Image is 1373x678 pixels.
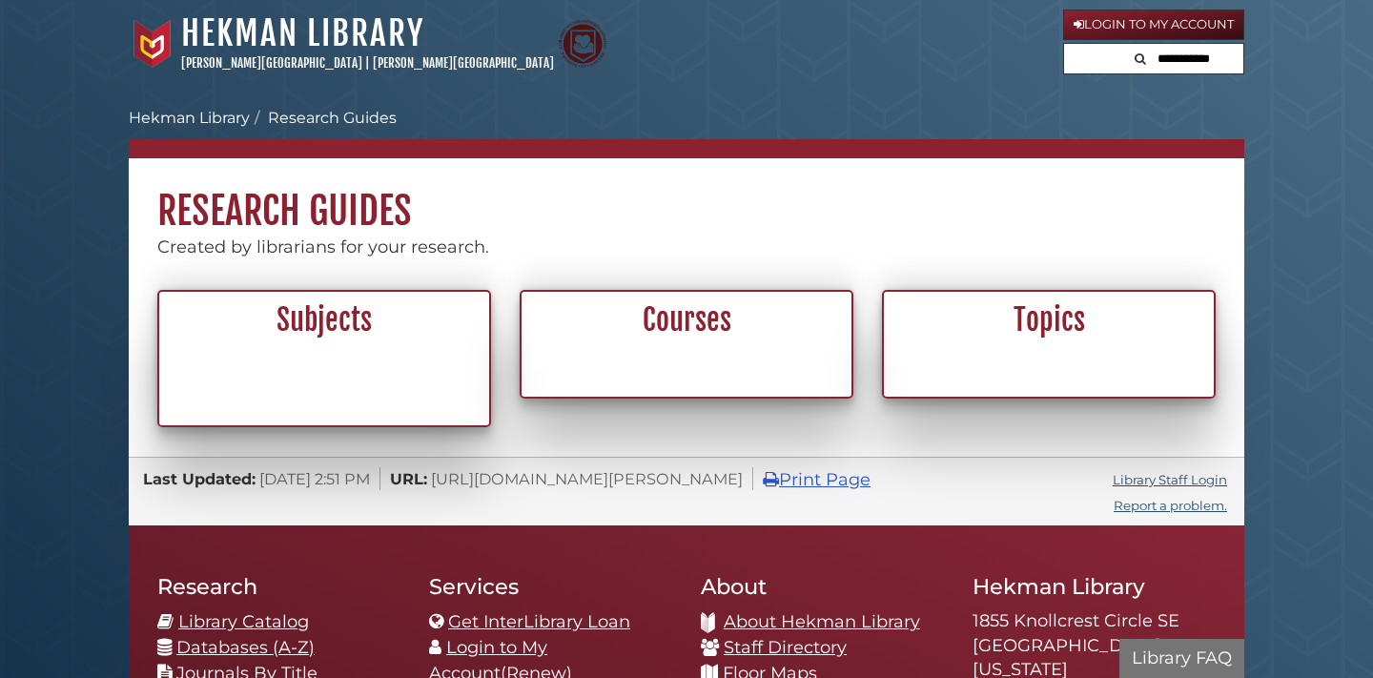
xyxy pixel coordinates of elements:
a: Print Page [763,469,871,490]
a: Get InterLibrary Loan [448,611,630,632]
span: [URL][DOMAIN_NAME][PERSON_NAME] [431,469,743,488]
button: Search [1129,44,1152,70]
a: Databases (A-Z) [176,637,315,658]
a: Login to My Account [1063,10,1244,40]
button: Library FAQ [1119,639,1244,678]
a: About Hekman Library [724,611,920,632]
h2: About [701,573,944,600]
a: Hekman Library [181,12,424,54]
i: Search [1135,52,1146,65]
span: Created by librarians for your research. [157,236,489,257]
span: Last Updated: [143,469,256,488]
span: URL: [390,469,427,488]
h2: Services [429,573,672,600]
nav: breadcrumb [129,107,1244,158]
a: Library Catalog [178,611,309,632]
a: Library Staff Login [1113,472,1227,487]
a: Report a problem. [1114,498,1227,513]
h2: Courses [532,302,841,339]
span: [DATE] 2:51 PM [259,469,370,488]
h2: Subjects [170,302,479,339]
a: [PERSON_NAME][GEOGRAPHIC_DATA] [181,55,362,71]
img: Calvin Theological Seminary [559,20,606,68]
h2: Hekman Library [973,573,1216,600]
h1: Research Guides [129,158,1244,235]
span: | [365,55,370,71]
a: Hekman Library [129,109,250,127]
a: [PERSON_NAME][GEOGRAPHIC_DATA] [373,55,554,71]
h2: Topics [894,302,1203,339]
h2: Research [157,573,400,600]
a: Staff Directory [724,637,847,658]
img: Calvin University [129,20,176,68]
a: Research Guides [268,109,397,127]
i: Print Page [763,471,779,488]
